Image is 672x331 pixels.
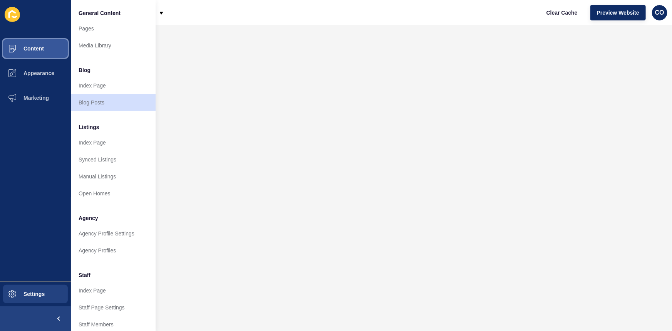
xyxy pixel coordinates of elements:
span: Listings [79,123,99,131]
a: Staff Page Settings [71,299,156,316]
a: Open Homes [71,185,156,202]
span: CO [655,9,664,17]
a: Index Page [71,77,156,94]
a: Manual Listings [71,168,156,185]
span: Preview Website [597,9,639,17]
span: Clear Cache [546,9,578,17]
span: Blog [79,66,90,74]
button: Preview Website [590,5,646,20]
a: Index Page [71,134,156,151]
a: Agency Profile Settings [71,225,156,242]
span: Staff [79,271,90,279]
button: Clear Cache [540,5,584,20]
a: Blog Posts [71,94,156,111]
a: Pages [71,20,156,37]
a: Synced Listings [71,151,156,168]
a: Media Library [71,37,156,54]
a: Agency Profiles [71,242,156,259]
a: Index Page [71,282,156,299]
span: Agency [79,214,98,222]
span: General Content [79,9,121,17]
